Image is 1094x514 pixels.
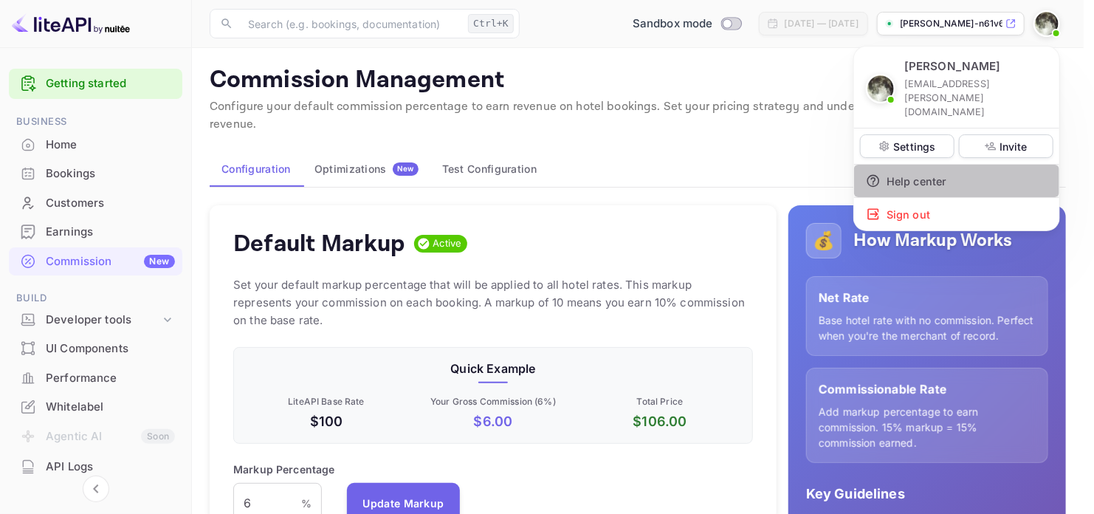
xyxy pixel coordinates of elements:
[904,58,1001,75] p: [PERSON_NAME]
[854,198,1059,230] div: Sign out
[893,139,935,154] p: Settings
[904,77,1047,120] p: [EMAIL_ADDRESS][PERSON_NAME][DOMAIN_NAME]
[867,75,894,102] img: Tiago Ferreira
[854,165,1059,197] div: Help center
[1000,139,1028,154] p: Invite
